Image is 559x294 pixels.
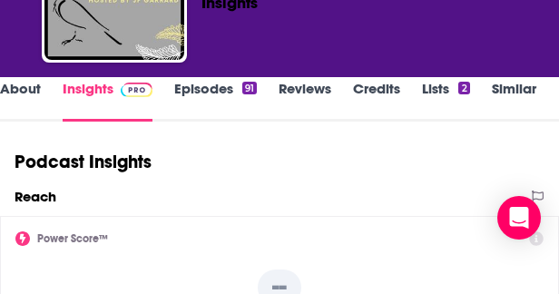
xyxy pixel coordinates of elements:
[15,151,152,173] h1: Podcast Insights
[63,80,152,122] a: InsightsPodchaser Pro
[15,188,56,205] h2: Reach
[353,80,400,122] a: Credits
[279,80,331,122] a: Reviews
[174,80,257,122] a: Episodes91
[422,80,469,122] a: Lists2
[37,232,108,245] h2: Power Score™
[242,82,257,94] div: 91
[497,196,541,240] div: Open Intercom Messenger
[492,80,536,122] a: Similar
[121,83,152,97] img: Podchaser Pro
[458,82,469,94] div: 2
